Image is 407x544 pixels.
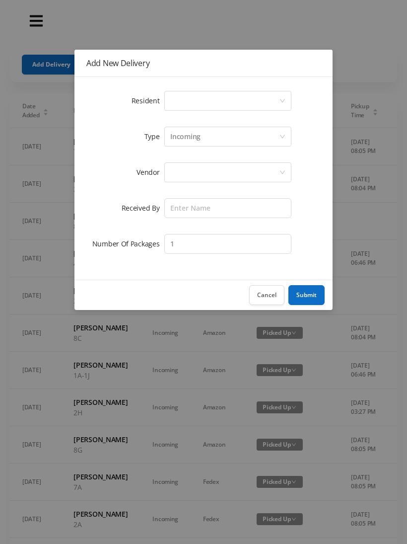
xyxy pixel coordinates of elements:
label: Type [144,132,165,141]
label: Received By [122,203,165,213]
form: Add New Delivery [86,89,321,256]
i: icon: down [279,98,285,105]
i: icon: down [279,169,285,176]
label: Resident [132,96,165,105]
input: Enter Name [164,198,291,218]
i: icon: down [279,134,285,141]
label: Number Of Packages [92,239,165,248]
button: Cancel [249,285,284,305]
button: Submit [288,285,325,305]
div: Add New Delivery [86,58,321,69]
div: Incoming [170,127,201,146]
label: Vendor [136,167,164,177]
